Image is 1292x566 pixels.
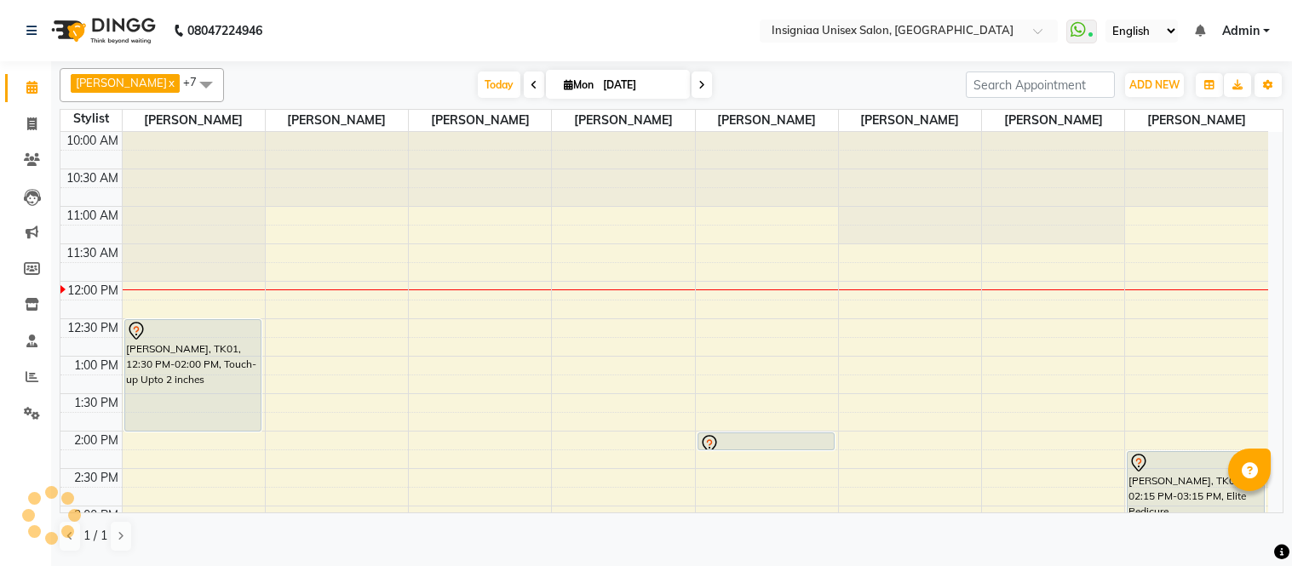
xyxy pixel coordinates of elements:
div: 12:00 PM [64,282,122,300]
input: Search Appointment [966,71,1115,98]
div: [PERSON_NAME], TK01, 02:15 PM-03:15 PM, Elite Pedicure [1128,452,1264,525]
span: [PERSON_NAME] [123,110,265,131]
span: ADD NEW [1129,78,1180,91]
div: 12:30 PM [64,319,122,337]
a: x [167,76,175,89]
div: 2:30 PM [71,469,122,487]
span: [PERSON_NAME] [76,76,167,89]
span: 1 / 1 [83,527,107,545]
span: +7 [183,75,210,89]
span: Mon [560,78,598,91]
button: ADD NEW [1125,73,1184,97]
span: [PERSON_NAME] [409,110,551,131]
span: Today [478,71,520,98]
div: [PERSON_NAME], TK01, 02:00 PM-02:15 PM, Eyebrow [698,433,834,449]
span: [PERSON_NAME] [696,110,838,131]
div: Stylist [60,110,122,128]
div: 11:30 AM [63,244,122,262]
span: Admin [1222,22,1260,40]
input: 2025-09-01 [598,72,683,98]
div: [PERSON_NAME], TK01, 12:30 PM-02:00 PM, Touch-up Upto 2 inches [125,320,261,431]
b: 08047224946 [187,7,262,54]
div: 10:30 AM [63,169,122,187]
div: 2:00 PM [71,432,122,449]
span: [PERSON_NAME] [1125,110,1268,131]
div: 3:00 PM [71,506,122,524]
div: 1:30 PM [71,394,122,412]
img: logo [43,7,160,54]
span: [PERSON_NAME] [266,110,408,131]
div: 10:00 AM [63,132,122,150]
span: [PERSON_NAME] [552,110,694,131]
div: 11:00 AM [63,207,122,225]
span: [PERSON_NAME] [839,110,981,131]
div: 1:00 PM [71,357,122,374]
span: [PERSON_NAME] [982,110,1124,131]
iframe: chat widget [1220,498,1275,549]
